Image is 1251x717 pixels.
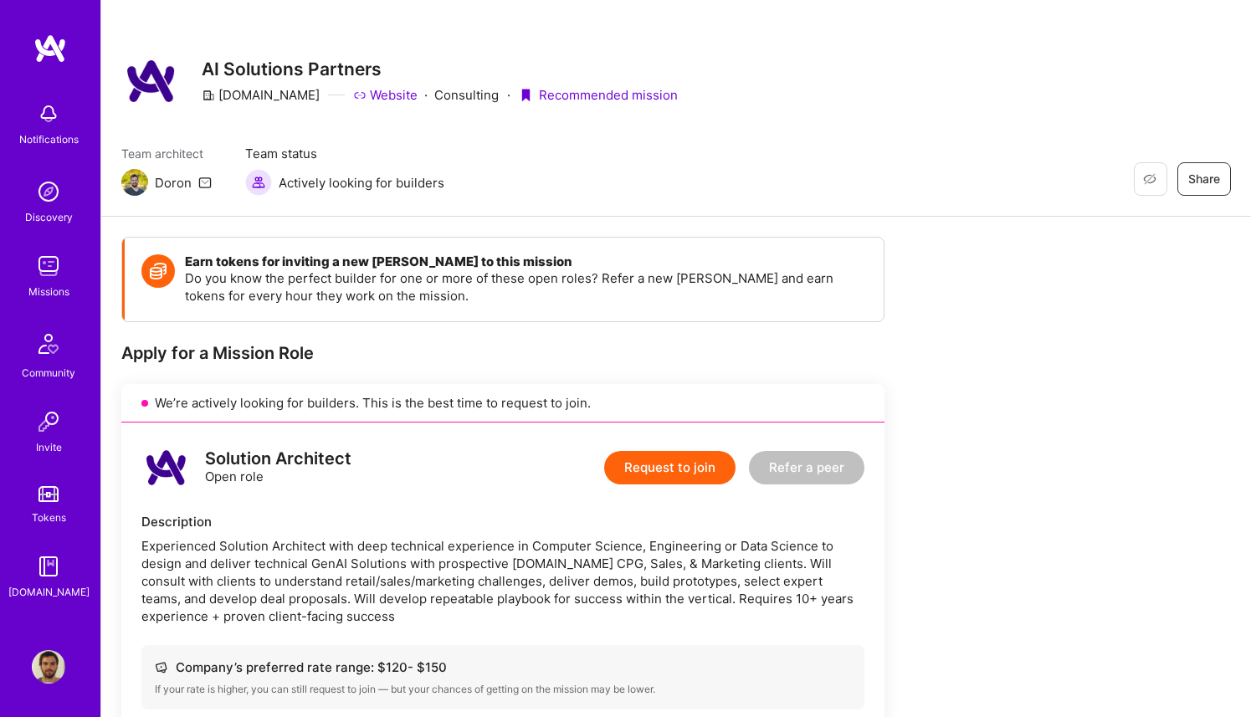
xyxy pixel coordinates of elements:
div: Experienced Solution Architect with deep technical experience in Computer Science, Engineering or... [141,537,864,625]
img: discovery [32,175,65,208]
div: We’re actively looking for builders. This is the best time to request to join. [121,384,884,423]
img: guide book [32,550,65,583]
div: Doron [155,174,192,192]
div: Company’s preferred rate range: $ 120 - $ 150 [155,658,851,676]
img: Team Architect [121,169,148,196]
img: teamwork [32,249,65,283]
img: Token icon [141,254,175,288]
img: tokens [38,486,59,502]
img: Company Logo [121,51,182,111]
span: Team status [245,145,444,162]
button: Refer a peer [749,451,864,484]
span: Actively looking for builders [279,174,444,192]
div: Recommended mission [519,86,678,104]
div: If your rate is higher, you can still request to join — but your chances of getting on the missio... [155,683,851,696]
button: Share [1177,162,1231,196]
img: User Avatar [32,650,65,684]
p: Do you know the perfect builder for one or more of these open roles? Refer a new [PERSON_NAME] an... [185,269,867,305]
a: Website [353,86,418,104]
i: icon CompanyGray [202,89,215,102]
div: Discovery [25,208,73,226]
div: Consulting [353,86,499,104]
img: bell [32,97,65,131]
div: Notifications [19,131,79,148]
span: Team architect [121,145,212,162]
h4: Earn tokens for inviting a new [PERSON_NAME] to this mission [185,254,867,269]
div: Invite [36,438,62,456]
div: Open role [205,450,351,485]
div: Solution Architect [205,450,351,468]
img: Community [28,324,69,364]
img: logo [33,33,67,64]
div: Description [141,513,864,530]
i: icon PurpleRibbon [519,89,532,102]
img: logo [141,443,192,493]
div: Tokens [32,509,66,526]
div: [DOMAIN_NAME] [8,583,90,601]
div: [DOMAIN_NAME] [202,86,320,104]
div: · [507,86,510,104]
div: · [424,86,428,104]
h3: AI Solutions Partners [202,59,678,79]
a: User Avatar [28,650,69,684]
div: Community [22,364,75,382]
img: Actively looking for builders [245,169,272,196]
span: Share [1188,171,1220,187]
div: Apply for a Mission Role [121,342,884,364]
i: icon Cash [155,661,167,673]
i: icon Mail [198,176,212,189]
div: Missions [28,283,69,300]
i: icon EyeClosed [1143,172,1156,186]
button: Request to join [604,451,736,484]
img: Invite [32,405,65,438]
